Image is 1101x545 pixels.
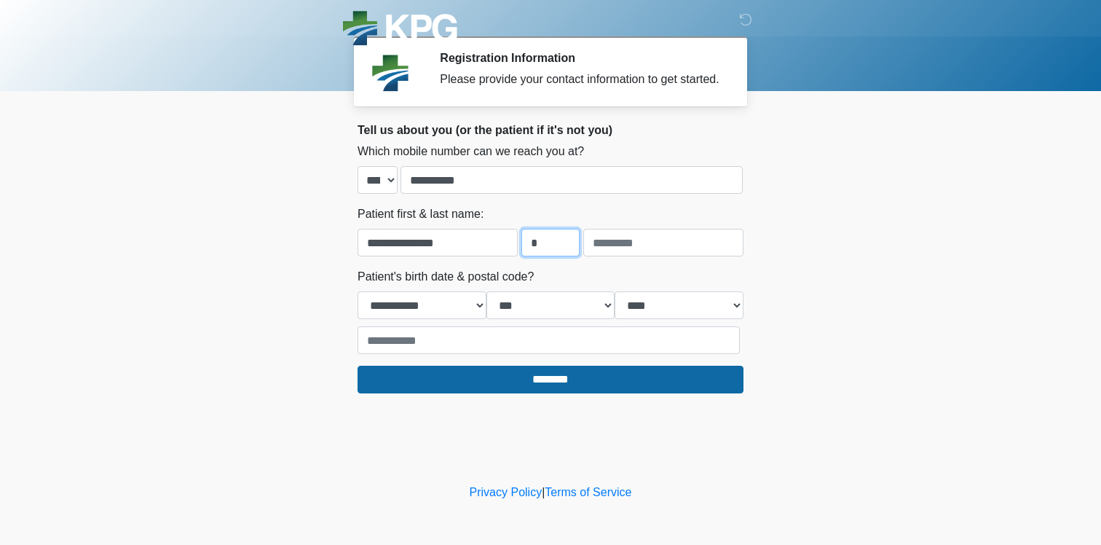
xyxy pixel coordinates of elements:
img: Agent Avatar [368,51,412,95]
img: KPG Healthcare Logo [343,11,457,50]
a: Terms of Service [545,486,631,498]
div: Please provide your contact information to get started. [440,71,722,88]
label: Patient's birth date & postal code? [358,268,534,286]
h2: Tell us about you (or the patient if it's not you) [358,123,743,137]
a: | [542,486,545,498]
label: Which mobile number can we reach you at? [358,143,584,160]
a: Privacy Policy [470,486,542,498]
label: Patient first & last name: [358,205,484,223]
